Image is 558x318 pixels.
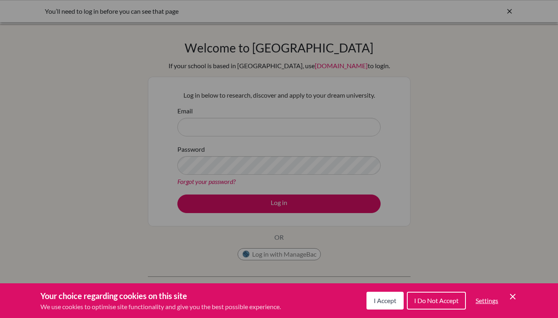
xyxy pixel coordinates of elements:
[476,297,498,304] span: Settings
[40,290,281,302] h3: Your choice regarding cookies on this site
[414,297,459,304] span: I Do Not Accept
[469,293,505,309] button: Settings
[508,292,518,301] button: Save and close
[40,302,281,312] p: We use cookies to optimise site functionality and give you the best possible experience.
[374,297,396,304] span: I Accept
[366,292,404,310] button: I Accept
[407,292,466,310] button: I Do Not Accept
